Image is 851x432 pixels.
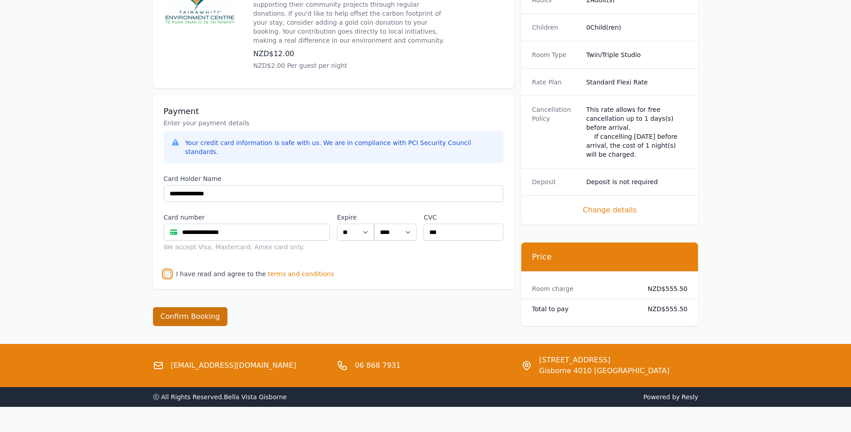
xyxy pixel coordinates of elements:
[153,393,287,401] span: ⓒ All Rights Reserved. Bella Vista Gisborne
[532,105,579,159] dt: Cancellation Policy
[681,393,698,401] a: Resly
[164,213,330,222] label: Card number
[641,284,688,293] dd: NZD$555.50
[374,213,416,222] label: .
[532,50,579,59] dt: Room Type
[253,61,446,70] p: NZD$2.00 Per guest per night
[355,360,401,371] a: 06 868 7931
[539,355,669,366] span: [STREET_ADDRESS]
[429,392,698,401] span: Powered by
[164,106,503,117] h3: Payment
[532,177,579,186] dt: Deposit
[539,366,669,376] span: Gisborne 4010 [GEOGRAPHIC_DATA]
[171,360,297,371] a: [EMAIL_ADDRESS][DOMAIN_NAME]
[164,242,330,251] div: We accept Visa, Mastercard, Amex card only.
[586,78,688,87] dd: Standard Flexi Rate
[185,138,496,156] div: Your credit card information is safe with us. We are in compliance with PCI Security Council stan...
[532,251,688,262] h3: Price
[532,205,688,216] span: Change details
[532,78,579,87] dt: Rate Plan
[253,48,446,59] p: NZD$12.00
[337,213,374,222] label: Expire
[268,269,334,278] span: terms and conditions
[423,213,503,222] label: CVC
[176,270,266,278] label: I have read and agree to the
[164,174,503,183] label: Card Holder Name
[532,304,633,313] dt: Total to pay
[586,177,688,186] dd: Deposit is not required
[641,304,688,313] dd: NZD$555.50
[153,307,228,326] button: Confirm Booking
[586,23,688,32] dd: 0 Child(ren)
[532,284,633,293] dt: Room charge
[164,119,503,128] p: Enter your payment details
[532,23,579,32] dt: Children
[586,105,688,159] div: This rate allows for free cancellation up to 1 days(s) before arrival. If cancelling [DATE] befor...
[586,50,688,59] dd: Twin/Triple Studio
